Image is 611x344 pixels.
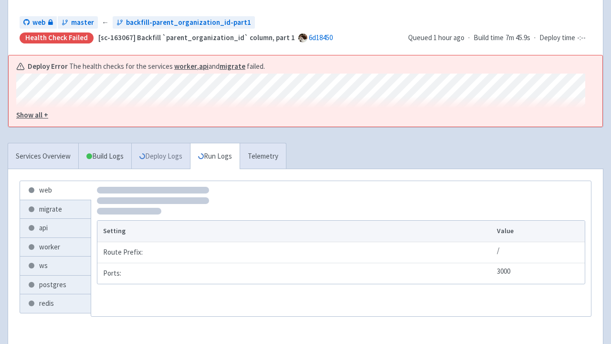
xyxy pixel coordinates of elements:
[32,17,45,28] span: web
[8,143,78,170] a: Services Overview
[16,110,585,121] button: Show all +
[506,32,530,43] span: 7m 45.9s
[577,32,586,43] span: -:--
[494,242,585,263] td: /
[494,221,585,242] th: Value
[28,61,68,72] b: Deploy Error
[126,17,251,28] span: backfill-parent_organization_id-part1
[539,32,575,43] span: Deploy time
[20,32,94,43] div: Health check failed
[98,33,295,42] strong: [sc-163067] Backfill `parent_organization_id` column, part 1
[131,143,190,170] a: Deploy Logs
[408,33,464,42] span: Queued
[20,181,91,200] a: web
[433,33,464,42] time: 1 hour ago
[494,263,585,284] td: 3000
[174,62,197,71] a: worker
[113,16,255,29] a: backfill-parent_organization_id-part1
[474,32,504,43] span: Build time
[20,238,91,257] a: worker
[240,143,286,170] a: Telemetry
[190,143,240,170] a: Run Logs
[20,276,91,294] a: postgres
[97,242,494,263] td: Route Prefix:
[97,221,494,242] th: Setting
[20,219,91,237] a: api
[20,200,91,219] a: migrate
[20,257,91,275] a: ws
[97,263,494,284] td: Ports:
[58,16,98,29] a: master
[69,61,266,72] span: The health checks for the services , and failed.
[309,33,333,42] a: 6d18450
[16,110,48,119] u: Show all +
[199,62,209,71] a: api
[79,143,131,170] a: Build Logs
[408,32,591,43] div: · ·
[102,17,109,28] span: ←
[71,17,94,28] span: master
[220,62,245,71] a: migrate
[20,16,57,29] a: web
[20,294,91,313] a: redis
